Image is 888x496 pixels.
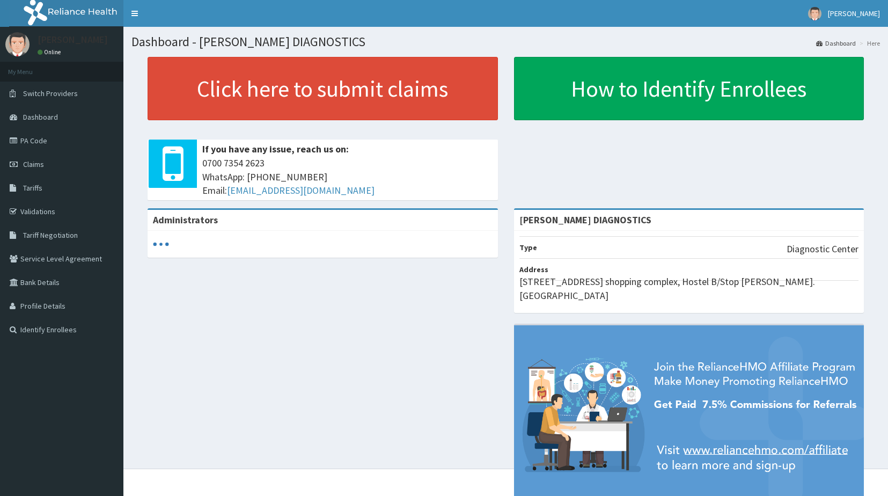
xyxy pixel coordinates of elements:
[808,7,821,20] img: User Image
[519,214,651,226] strong: [PERSON_NAME] DIAGNOSTICS
[38,35,108,45] p: [PERSON_NAME]
[787,242,858,256] p: Diagnostic Center
[153,214,218,226] b: Administrators
[148,57,498,120] a: Click here to submit claims
[202,156,493,198] span: 0700 7354 2623 WhatsApp: [PHONE_NUMBER] Email:
[227,184,375,196] a: [EMAIL_ADDRESS][DOMAIN_NAME]
[514,57,864,120] a: How to Identify Enrollees
[5,32,30,56] img: User Image
[23,159,44,169] span: Claims
[857,39,880,48] li: Here
[23,183,42,193] span: Tariffs
[816,39,856,48] a: Dashboard
[153,236,169,252] svg: audio-loading
[828,9,880,18] span: [PERSON_NAME]
[23,89,78,98] span: Switch Providers
[131,35,880,49] h1: Dashboard - [PERSON_NAME] DIAGNOSTICS
[38,48,63,56] a: Online
[519,275,859,302] p: [STREET_ADDRESS] shopping complex, Hostel B/Stop [PERSON_NAME]. [GEOGRAPHIC_DATA]
[519,243,537,252] b: Type
[519,265,548,274] b: Address
[23,112,58,122] span: Dashboard
[202,143,349,155] b: If you have any issue, reach us on:
[23,230,78,240] span: Tariff Negotiation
